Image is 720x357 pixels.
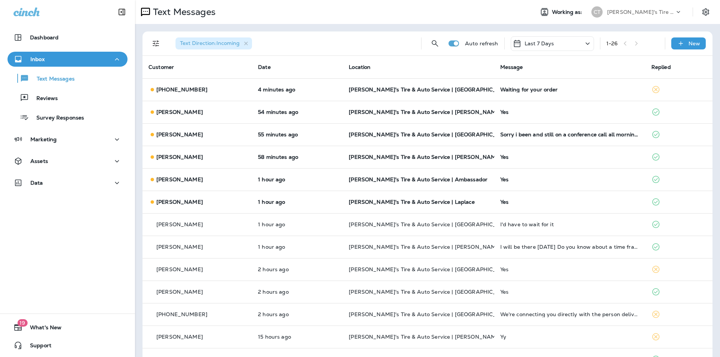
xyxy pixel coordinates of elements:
p: Aug 19, 2025 08:18 AM [258,244,337,250]
span: [PERSON_NAME]'s Tire & Auto Service | Ambassador [349,176,487,183]
span: [PERSON_NAME]'s Tire & Auto Service | [GEOGRAPHIC_DATA] [349,131,513,138]
p: Aug 19, 2025 07:46 AM [258,289,337,295]
span: [PERSON_NAME]'s Tire & Auto Service | [GEOGRAPHIC_DATA] [349,86,513,93]
p: Aug 19, 2025 08:47 AM [258,199,337,205]
span: [PERSON_NAME]'s Tire & Auto Service | [PERSON_NAME] [349,333,501,340]
button: Support [7,338,127,353]
span: [PERSON_NAME]'s Tire & Auto Service | [GEOGRAPHIC_DATA] [349,266,513,273]
button: 19What's New [7,320,127,335]
div: Yy [500,334,639,340]
p: [PERSON_NAME] [156,266,203,272]
button: Settings [699,5,712,19]
div: Text Direction:Incoming [175,37,252,49]
div: Yes [500,266,639,272]
p: Aug 19, 2025 08:55 AM [258,176,337,182]
div: I'd have to wait for it [500,221,639,227]
div: Waiting for your order [500,87,639,93]
span: [PERSON_NAME]'s Tire & Auto Service | [GEOGRAPHIC_DATA] [349,288,513,295]
p: Aug 18, 2025 06:19 PM [258,334,337,340]
p: [PERSON_NAME] [156,334,203,340]
p: Aug 19, 2025 10:13 AM [258,87,337,93]
p: [PERSON_NAME] [156,131,203,137]
button: Data [7,175,127,190]
span: [PERSON_NAME]'s Tire & Auto Service | [PERSON_NAME] [349,243,501,250]
span: 19 [17,319,27,327]
p: Aug 19, 2025 08:16 AM [258,266,337,272]
div: 1 - 26 [606,40,618,46]
p: [PERSON_NAME] [156,176,203,182]
span: Customer [148,64,174,70]
div: CT [591,6,603,18]
p: [PERSON_NAME]'s Tire & Auto [607,9,675,15]
span: Text Direction : Incoming [180,40,240,46]
p: Auto refresh [465,40,498,46]
p: Text Messages [150,6,216,18]
p: Aug 19, 2025 08:26 AM [258,221,337,227]
div: Yes [500,199,639,205]
p: Assets [30,158,48,164]
span: Date [258,64,271,70]
button: Inbox [7,52,127,67]
div: Yes [500,109,639,115]
span: Message [500,64,523,70]
button: Collapse Sidebar [111,4,132,19]
p: Aug 19, 2025 07:41 AM [258,311,337,317]
span: Location [349,64,370,70]
p: [PHONE_NUMBER] [156,311,207,317]
p: Data [30,180,43,186]
span: [PERSON_NAME]'s Tire & Auto Service | [GEOGRAPHIC_DATA] [349,311,513,318]
button: Assets [7,154,127,169]
button: Survey Responses [7,109,127,125]
button: Dashboard [7,30,127,45]
span: [PERSON_NAME]'s Tire & Auto Service | Laplace [349,199,474,205]
button: Text Messages [7,70,127,86]
p: Aug 19, 2025 09:22 AM [258,131,337,137]
p: Aug 19, 2025 09:18 AM [258,154,337,160]
p: [PERSON_NAME] [156,289,203,295]
span: Support [22,342,51,351]
span: What's New [22,324,61,333]
p: New [688,40,700,46]
div: Yes [500,176,639,182]
span: [PERSON_NAME]'s Tire & Auto Service | [PERSON_NAME][GEOGRAPHIC_DATA] [349,109,559,115]
p: [PERSON_NAME] [156,154,203,160]
p: [PERSON_NAME] [156,109,203,115]
p: Inbox [30,56,45,62]
p: [PERSON_NAME] [156,244,203,250]
button: Reviews [7,90,127,106]
span: Replied [651,64,671,70]
p: [PERSON_NAME] [156,199,203,205]
div: Sorry i been and still on a conference call all morning. I'll reach out this afternoon to you [500,131,639,137]
p: Aug 19, 2025 09:22 AM [258,109,337,115]
p: [PHONE_NUMBER] [156,87,207,93]
div: We're connecting you directly with the person delivering your order. They may reach out with ques... [500,311,639,317]
div: Yes [500,154,639,160]
span: [PERSON_NAME]'s Tire & Auto Service | [PERSON_NAME] [349,154,501,160]
p: Marketing [30,136,57,142]
p: [PERSON_NAME] [156,221,203,227]
p: Last 7 Days [525,40,554,46]
p: Reviews [29,95,58,102]
div: I will be there tomorrow Do you know about a time frame it would take? [500,244,639,250]
div: Yes [500,289,639,295]
span: Working as: [552,9,584,15]
button: Marketing [7,132,127,147]
p: Text Messages [29,76,75,83]
span: [PERSON_NAME]'s Tire & Auto Service | [GEOGRAPHIC_DATA] [349,221,513,228]
button: Search Messages [427,36,442,51]
p: Dashboard [30,34,58,40]
button: Filters [148,36,163,51]
p: Survey Responses [29,115,84,122]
